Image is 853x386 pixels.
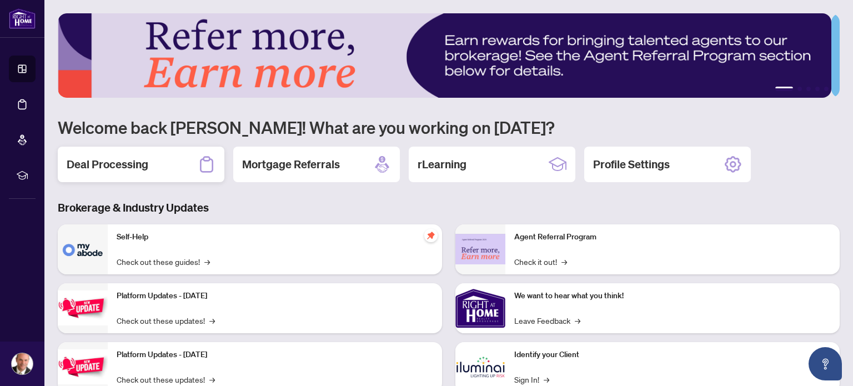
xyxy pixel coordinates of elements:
img: Platform Updates - July 21, 2025 [58,290,108,325]
p: We want to hear what you think! [514,290,831,302]
img: Profile Icon [12,353,33,374]
span: → [204,255,210,268]
img: We want to hear what you think! [455,283,505,333]
p: Platform Updates - [DATE] [117,290,433,302]
a: Check out these updates!→ [117,373,215,385]
button: 1 [775,87,793,91]
button: Open asap [809,347,842,380]
span: → [561,255,567,268]
h2: Mortgage Referrals [242,157,340,172]
p: Self-Help [117,231,433,243]
h2: Profile Settings [593,157,670,172]
button: 2 [797,87,802,91]
span: → [575,314,580,327]
h2: Deal Processing [67,157,148,172]
p: Platform Updates - [DATE] [117,349,433,361]
span: → [209,314,215,327]
button: 5 [824,87,829,91]
img: Platform Updates - July 8, 2025 [58,349,108,384]
h1: Welcome back [PERSON_NAME]! What are you working on [DATE]? [58,117,840,138]
img: logo [9,8,36,29]
button: 4 [815,87,820,91]
a: Leave Feedback→ [514,314,580,327]
span: → [544,373,549,385]
h2: rLearning [418,157,466,172]
a: Check it out!→ [514,255,567,268]
img: Slide 0 [58,13,831,98]
a: Check out these guides!→ [117,255,210,268]
p: Identify your Client [514,349,831,361]
span: → [209,373,215,385]
a: Sign In!→ [514,373,549,385]
a: Check out these updates!→ [117,314,215,327]
span: pushpin [424,229,438,242]
h3: Brokerage & Industry Updates [58,200,840,215]
button: 3 [806,87,811,91]
p: Agent Referral Program [514,231,831,243]
img: Agent Referral Program [455,234,505,264]
img: Self-Help [58,224,108,274]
